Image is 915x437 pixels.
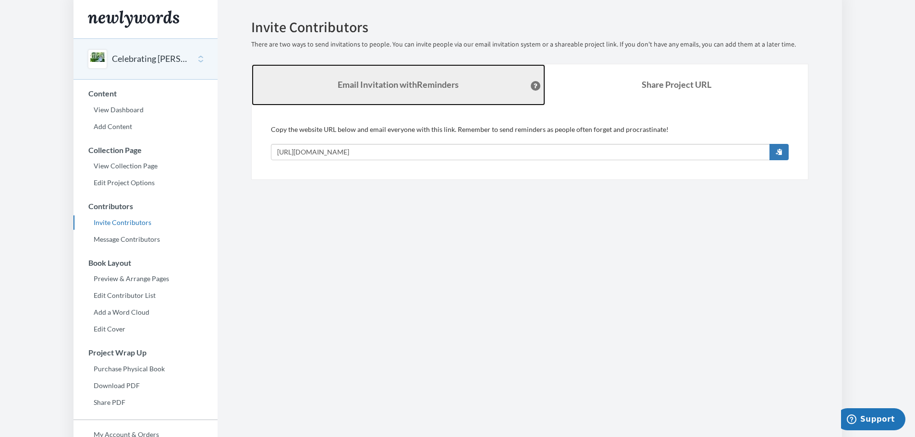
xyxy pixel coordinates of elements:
[74,146,218,154] h3: Collection Page
[73,215,218,230] a: Invite Contributors
[88,11,179,28] img: Newlywords logo
[73,305,218,319] a: Add a Word Cloud
[841,408,905,432] iframe: Opens a widget where you can chat to one of our agents
[74,89,218,98] h3: Content
[73,159,218,173] a: View Collection Page
[74,202,218,211] h3: Contributors
[112,53,190,65] button: Celebrating [PERSON_NAME]’s Leadership
[73,378,218,393] a: Download PDF
[271,125,789,160] div: Copy the website URL below and email everyone with this link. Remember to send reminders as peopl...
[73,103,218,117] a: View Dashboard
[73,176,218,190] a: Edit Project Options
[73,322,218,336] a: Edit Cover
[338,79,459,90] strong: Email Invitation with Reminders
[73,272,218,286] a: Preview & Arrange Pages
[642,79,711,90] b: Share Project URL
[73,395,218,410] a: Share PDF
[73,232,218,247] a: Message Contributors
[73,119,218,134] a: Add Content
[74,259,218,267] h3: Book Layout
[74,348,218,357] h3: Project Wrap Up
[73,362,218,376] a: Purchase Physical Book
[73,288,218,303] a: Edit Contributor List
[251,40,808,49] p: There are two ways to send invitations to people. You can invite people via our email invitation ...
[251,19,808,35] h2: Invite Contributors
